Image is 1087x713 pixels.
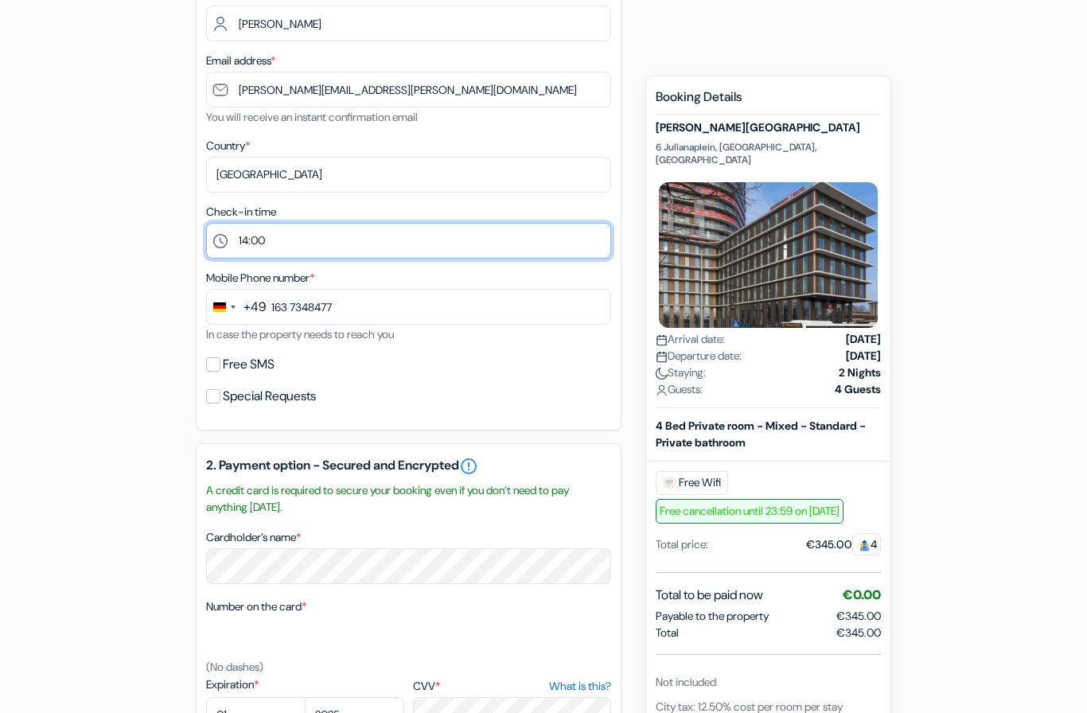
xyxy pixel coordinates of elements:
span: Free Wifi [656,471,728,495]
button: Change country, selected Germany (+49) [207,290,266,324]
span: €345.00 [836,609,881,623]
strong: [DATE] [846,331,881,348]
h5: Booking Details [656,89,881,115]
img: calendar.svg [656,334,668,346]
label: CVV [413,678,611,695]
a: error_outline [459,457,478,476]
span: Departure date: [656,348,742,364]
small: In case the property needs to reach you [206,327,394,341]
div: Total price: [656,536,708,553]
h5: [PERSON_NAME][GEOGRAPHIC_DATA] [656,121,881,134]
span: €345.00 [836,625,881,641]
img: free_wifi.svg [663,477,676,489]
span: Guests: [656,381,703,398]
strong: [DATE] [846,348,881,364]
label: Cardholder’s name [206,529,301,546]
span: Arrival date: [656,331,725,348]
input: Enter last name [206,6,611,41]
label: Email address [206,53,275,69]
b: 4 Bed Private room - Mixed - Standard - Private bathroom [656,419,866,450]
label: Check-in time [206,204,276,220]
label: Country [206,138,250,154]
label: Mobile Phone number [206,270,314,286]
div: +49 [244,298,266,317]
img: moon.svg [656,368,668,380]
img: guest.svg [859,540,871,551]
strong: 4 Guests [835,381,881,398]
label: Number on the card [206,598,306,615]
small: A credit card is required to secure your booking even if you don’t need to pay anything [DATE]. [206,482,611,516]
span: Free cancellation until 23:59 on [DATE] [656,499,843,524]
strong: 2 Nights [839,364,881,381]
h5: 2. Payment option - Secured and Encrypted [206,457,611,476]
input: Enter email address [206,72,611,107]
div: Not included [656,674,881,691]
span: Total to be paid now [656,586,763,605]
a: What is this? [549,678,611,695]
span: Payable to the property [656,608,769,625]
label: Expiration [206,676,404,693]
input: 1512 3456789 [206,289,611,325]
small: You will receive an instant confirmation email [206,110,418,124]
span: 4 [852,533,881,555]
label: Free SMS [223,353,275,376]
img: calendar.svg [656,351,668,363]
small: (No dashes) [206,660,263,674]
span: Staying: [656,364,706,381]
span: €0.00 [843,586,881,603]
p: 6 Julianaplein, [GEOGRAPHIC_DATA], [GEOGRAPHIC_DATA] [656,141,881,166]
label: Special Requests [223,385,316,407]
div: €345.00 [806,536,881,553]
img: user_icon.svg [656,384,668,396]
span: Total [656,625,679,641]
